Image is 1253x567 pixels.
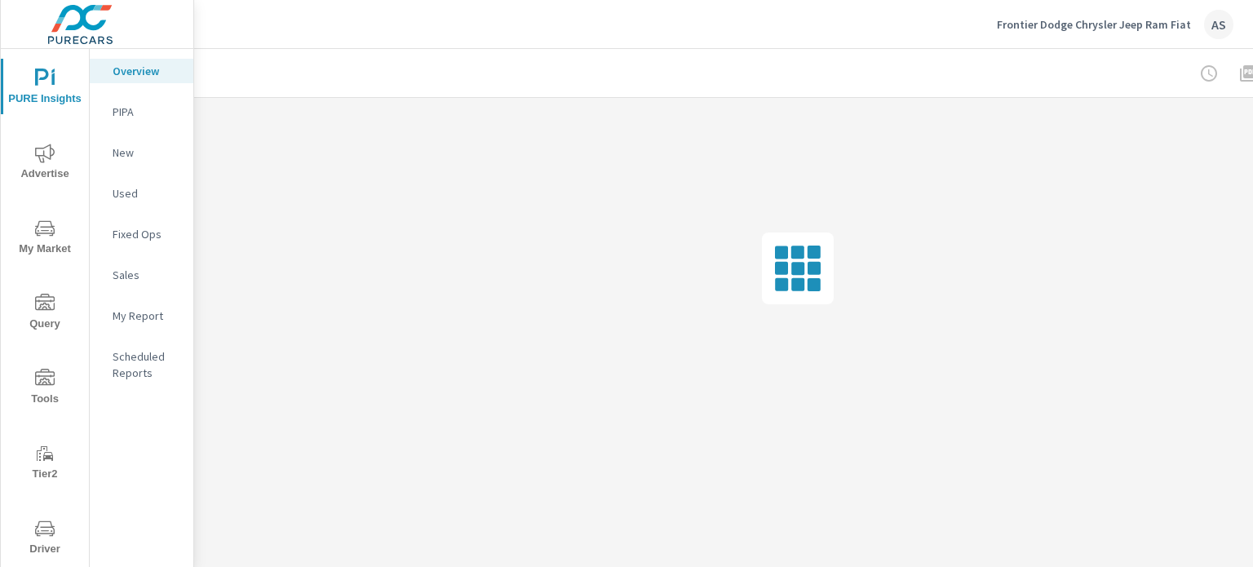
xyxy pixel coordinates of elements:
[6,369,84,409] span: Tools
[113,267,180,283] p: Sales
[6,294,84,334] span: Query
[1204,10,1233,39] div: AS
[90,344,193,385] div: Scheduled Reports
[113,63,180,79] p: Overview
[113,308,180,324] p: My Report
[6,69,84,109] span: PURE Insights
[90,222,193,246] div: Fixed Ops
[997,17,1191,32] p: Frontier Dodge Chrysler Jeep Ram Fiat
[113,185,180,202] p: Used
[6,444,84,484] span: Tier2
[113,226,180,242] p: Fixed Ops
[90,181,193,206] div: Used
[113,104,180,120] p: PIPA
[90,100,193,124] div: PIPA
[113,348,180,381] p: Scheduled Reports
[90,303,193,328] div: My Report
[90,59,193,83] div: Overview
[113,144,180,161] p: New
[90,140,193,165] div: New
[6,219,84,259] span: My Market
[6,519,84,559] span: Driver
[6,144,84,184] span: Advertise
[90,263,193,287] div: Sales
